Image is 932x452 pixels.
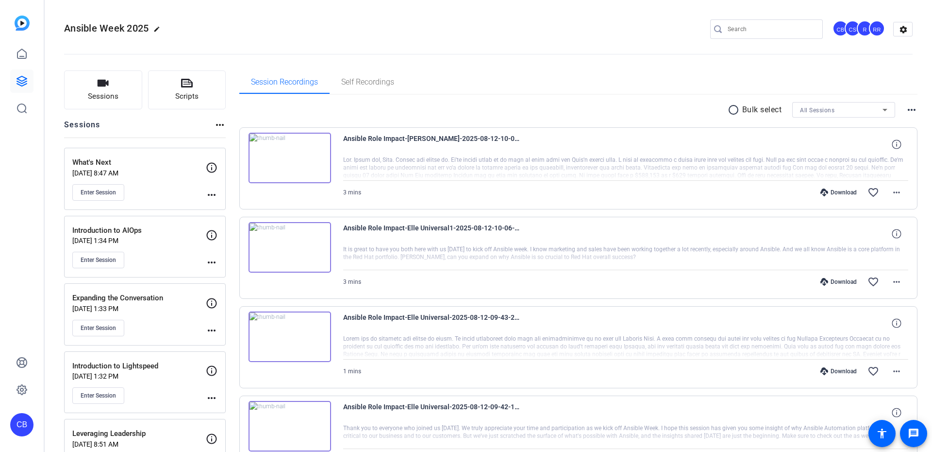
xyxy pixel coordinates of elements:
[343,189,361,196] span: 3 mins
[832,20,849,37] ngx-avatar: Christian Binder
[867,276,879,288] mat-icon: favorite_border
[72,372,206,380] p: [DATE] 1:32 PM
[88,91,118,102] span: Sessions
[867,187,879,198] mat-icon: favorite_border
[72,305,206,313] p: [DATE] 1:33 PM
[249,222,331,273] img: thumb-nail
[148,70,226,109] button: Scripts
[64,119,100,138] h2: Sessions
[72,157,206,168] p: What's Next
[251,78,318,86] span: Session Recordings
[857,20,874,37] ngx-avatar: rfridman
[206,257,217,268] mat-icon: more_horiz
[869,20,886,37] ngx-avatar: Roberto Rodriguez
[891,276,902,288] mat-icon: more_horiz
[728,23,815,35] input: Search
[341,78,394,86] span: Self Recordings
[81,324,116,332] span: Enter Session
[206,392,217,404] mat-icon: more_horiz
[15,16,30,31] img: blue-gradient.svg
[343,222,523,245] span: Ansible Role Impact-Elle Universal1-2025-08-12-10-06-11-400-0
[206,189,217,201] mat-icon: more_horiz
[876,428,888,439] mat-icon: accessibility
[894,22,913,37] mat-icon: settings
[728,104,742,116] mat-icon: radio_button_unchecked
[343,312,523,335] span: Ansible Role Impact-Elle Universal-2025-08-12-09-43-24-838-0
[72,252,124,268] button: Enter Session
[81,256,116,264] span: Enter Session
[869,20,885,36] div: RR
[72,293,206,304] p: Expanding the Conversation
[845,20,862,37] ngx-avatar: Connelly Simmons
[72,361,206,372] p: Introduction to Lightspeed
[214,119,226,131] mat-icon: more_horiz
[800,107,834,114] span: All Sessions
[906,104,917,116] mat-icon: more_horiz
[72,237,206,244] p: [DATE] 1:34 PM
[343,278,361,285] span: 3 mins
[815,278,862,286] div: Download
[72,169,206,177] p: [DATE] 8:47 AM
[72,184,124,201] button: Enter Session
[64,22,149,34] span: Ansible Week 2025
[249,312,331,362] img: thumb-nail
[72,320,124,336] button: Enter Session
[343,133,523,156] span: Ansible Role Impact-[PERSON_NAME]-2025-08-12-10-06-11-400-1
[867,365,879,377] mat-icon: favorite_border
[857,20,873,36] div: R
[249,133,331,183] img: thumb-nail
[72,225,206,236] p: Introduction to AIOps
[72,387,124,404] button: Enter Session
[249,401,331,452] img: thumb-nail
[206,325,217,336] mat-icon: more_horiz
[81,392,116,400] span: Enter Session
[64,70,142,109] button: Sessions
[343,401,523,424] span: Ansible Role Impact-Elle Universal-2025-08-12-09-42-19-545-0
[832,20,849,36] div: CB
[908,428,919,439] mat-icon: message
[72,428,206,439] p: Leveraging Leadership
[153,26,165,37] mat-icon: edit
[742,104,782,116] p: Bulk select
[81,189,116,196] span: Enter Session
[10,413,33,436] div: CB
[175,91,199,102] span: Scripts
[815,189,862,196] div: Download
[845,20,861,36] div: CS
[343,368,361,375] span: 1 mins
[891,187,902,198] mat-icon: more_horiz
[72,440,206,448] p: [DATE] 8:51 AM
[891,365,902,377] mat-icon: more_horiz
[815,367,862,375] div: Download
